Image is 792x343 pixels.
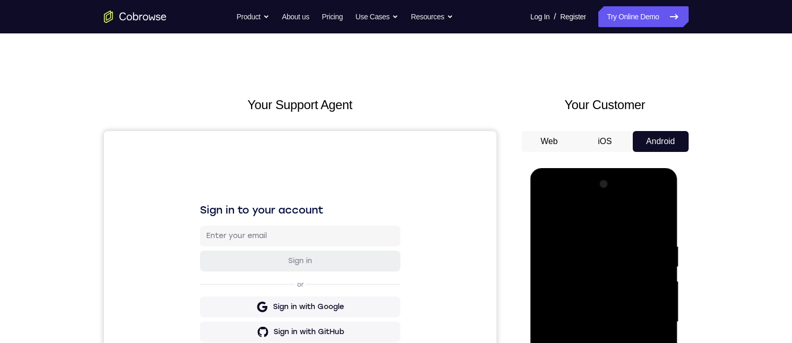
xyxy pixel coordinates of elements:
[237,6,269,27] button: Product
[322,6,342,27] a: Pricing
[522,131,577,152] button: Web
[411,6,453,27] button: Resources
[96,241,297,262] button: Sign in with Zendesk
[96,270,297,278] p: Don't have an account?
[176,270,251,278] a: Create a new account
[170,196,240,206] div: Sign in with GitHub
[577,131,633,152] button: iOS
[522,96,689,114] h2: Your Customer
[166,221,244,231] div: Sign in with Intercom
[104,96,497,114] h2: Your Support Agent
[598,6,688,27] a: Try Online Demo
[96,216,297,236] button: Sign in with Intercom
[554,10,556,23] span: /
[530,6,550,27] a: Log In
[169,171,240,181] div: Sign in with Google
[282,6,309,27] a: About us
[633,131,689,152] button: Android
[191,149,202,158] p: or
[96,165,297,186] button: Sign in with Google
[356,6,398,27] button: Use Cases
[167,246,243,256] div: Sign in with Zendesk
[560,6,586,27] a: Register
[104,10,167,23] a: Go to the home page
[96,191,297,211] button: Sign in with GitHub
